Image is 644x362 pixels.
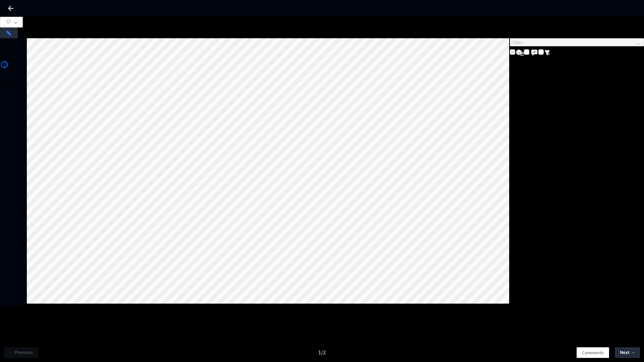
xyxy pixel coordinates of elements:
button: Next → [615,347,640,358]
span: Class [513,39,641,46]
img: svg+xml;base64,PHN2ZyB4bWxucz0iaHR0cDovL3d3dy53My5vcmcvMjAwMC9zdmciIHdpZHRoPSIxNiIgaGVpZ2h0PSIxNi... [545,50,550,55]
div: 1 / 2 [318,348,326,357]
img: svg+xml;base64,PHN2ZyB3aWR0aD0iMjMiIGhlaWdodD0iMTkiIHZpZXdCb3g9IjAgMCAyMyAxOSIgZmlsbD0ibm9uZSIgeG... [516,49,524,56]
img: svg+xml;base64,PHN2ZyB3aWR0aD0iMjQiIGhlaWdodD0iMjQiIHZpZXdCb3g9IjAgMCAyNCAyNCIgZmlsbD0ibm9uZSIgeG... [530,49,538,57]
span: Next → [620,349,635,356]
span: Comments [582,349,604,356]
button: Comments [577,347,609,358]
